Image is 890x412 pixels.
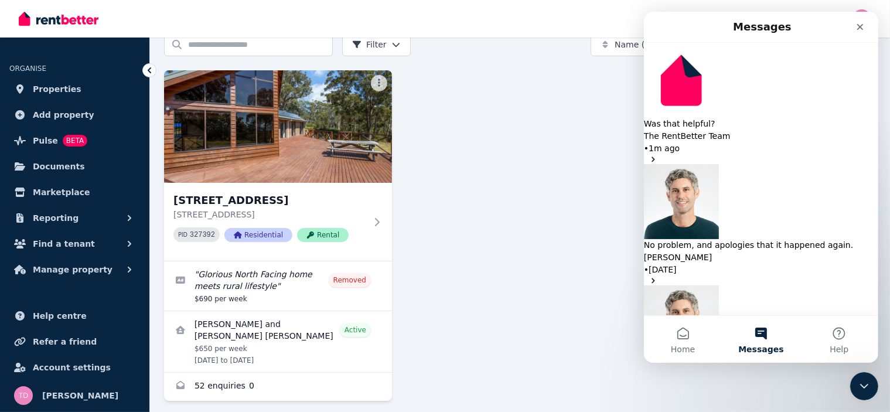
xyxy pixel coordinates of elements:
[371,75,387,91] button: More options
[164,70,392,261] a: 28 Petterd Road, Margate[STREET_ADDRESS][STREET_ADDRESS]PID 327392ResidentialRental
[33,335,97,349] span: Refer a friend
[33,263,112,277] span: Manage property
[33,82,81,96] span: Properties
[19,10,98,28] img: RentBetter
[178,231,187,238] small: PID
[224,228,292,242] span: Residential
[173,192,366,209] h3: [STREET_ADDRESS]
[173,209,366,220] p: [STREET_ADDRESS]
[33,309,87,323] span: Help centre
[164,70,392,183] img: 28 Petterd Road, Margate
[164,373,392,401] a: Enquiries for 28 Petterd Road, Margate
[9,77,140,101] a: Properties
[615,39,662,50] span: Name (A-Z)
[853,9,871,28] img: Tom Davison
[33,237,95,251] span: Find a tenant
[164,261,392,311] a: Edit listing: Glorious North Facing home meets rural lifestyle
[352,39,387,50] span: Filter
[63,135,87,147] span: BETA
[297,228,349,242] span: Rental
[33,185,90,199] span: Marketplace
[9,103,140,127] a: Add property
[33,211,79,225] span: Reporting
[14,386,33,405] img: Tom Davison
[9,258,140,281] button: Manage property
[33,159,85,173] span: Documents
[9,330,140,353] a: Refer a friend
[33,360,111,374] span: Account settings
[9,356,140,379] a: Account settings
[850,372,878,400] iframe: Intercom live chat
[190,231,215,239] code: 327392
[591,33,703,56] button: Name (A-Z)
[9,232,140,256] button: Find a tenant
[342,33,411,56] button: Filter
[33,134,58,148] span: Pulse
[9,64,46,73] span: ORGANISE
[42,389,118,403] span: [PERSON_NAME]
[9,129,140,152] a: PulseBETA
[33,108,94,122] span: Add property
[9,181,140,204] a: Marketplace
[9,304,140,328] a: Help centre
[164,311,392,372] a: View details for Shenelle and Broglio Laing
[644,12,878,363] iframe: Intercom live chat
[9,155,140,178] a: Documents
[9,206,140,230] button: Reporting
